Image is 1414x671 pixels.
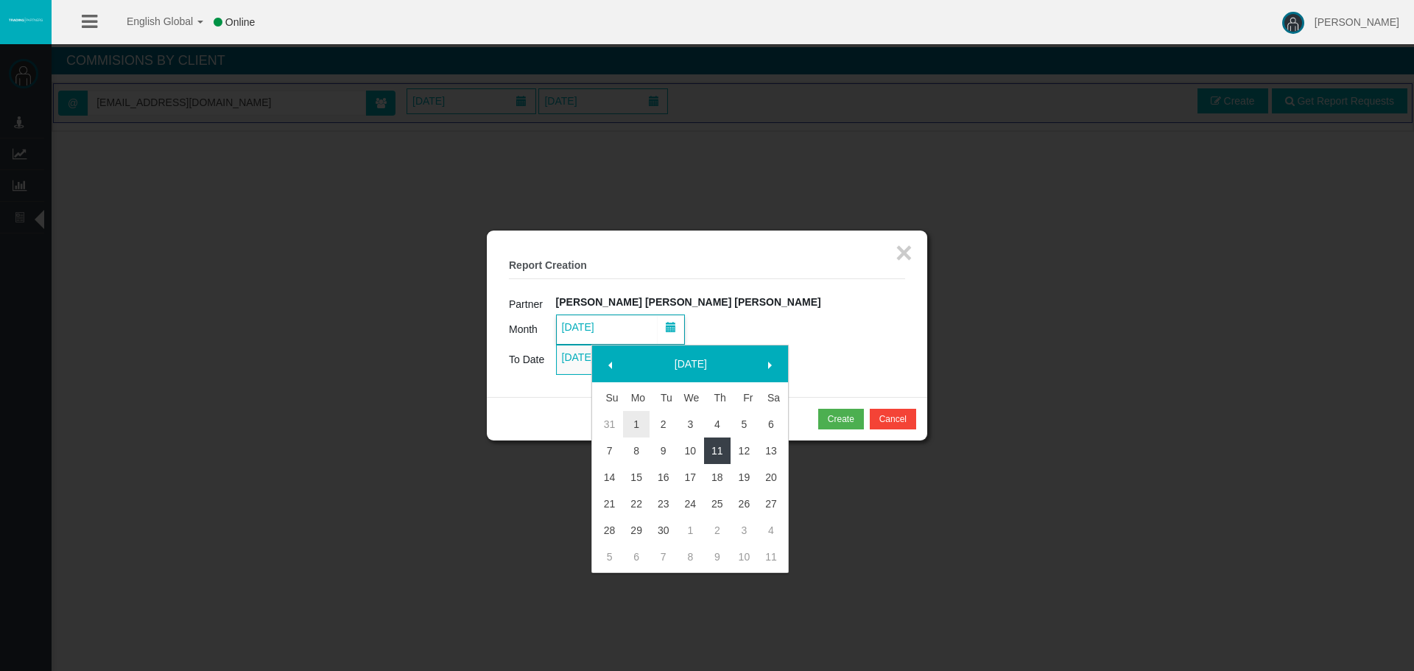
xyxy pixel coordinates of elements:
span: [PERSON_NAME] [1315,16,1399,28]
a: 28 [596,517,623,544]
a: 3 [731,517,758,544]
img: logo.svg [7,17,44,23]
a: 12 [731,438,758,464]
th: Monday [623,384,650,411]
a: 4 [758,517,785,544]
button: Create [818,409,864,429]
a: 13 [758,438,785,464]
a: 5 [731,411,758,438]
a: 18 [704,464,731,491]
td: Partner [509,294,556,315]
a: 11 [758,544,785,570]
a: 21 [596,491,623,517]
a: 24 [677,491,704,517]
a: 8 [623,438,650,464]
a: 3 [677,411,704,438]
a: 8 [677,544,704,570]
a: 5 [596,544,623,570]
a: 19 [731,464,758,491]
a: 25 [704,491,731,517]
a: 1 [623,411,650,438]
th: Saturday [758,384,785,411]
a: 17 [677,464,704,491]
a: 7 [650,544,677,570]
span: English Global [108,15,193,27]
a: 26 [731,491,758,517]
td: Month [509,315,556,345]
a: 11 [704,438,731,464]
img: user-image [1282,12,1304,34]
a: 6 [623,544,650,570]
span: Online [225,16,255,28]
b: Report Creation [509,259,587,271]
a: 9 [704,544,731,570]
a: 14 [596,464,623,491]
a: [DATE] [627,351,754,377]
a: 2 [704,517,731,544]
span: [DATE] [557,347,599,368]
a: 2 [650,411,677,438]
a: 4 [704,411,731,438]
button: Cancel [870,409,916,429]
a: 23 [650,491,677,517]
a: 7 [596,438,623,464]
a: 22 [623,491,650,517]
a: 16 [650,464,677,491]
th: Thursday [704,384,731,411]
span: [DATE] [557,317,599,337]
a: 29 [623,517,650,544]
a: 31 [596,411,623,438]
th: Wednesday [677,384,704,411]
th: Sunday [596,384,623,411]
label: [PERSON_NAME] [PERSON_NAME] [PERSON_NAME] [556,294,821,311]
th: Friday [731,384,758,411]
a: 10 [677,438,704,464]
a: 9 [650,438,677,464]
button: × [896,238,912,267]
a: 15 [623,464,650,491]
a: 20 [758,464,785,491]
a: 6 [758,411,785,438]
a: 10 [731,544,758,570]
div: Create [828,412,854,426]
td: To Date [509,345,556,375]
th: Tuesday [650,384,677,411]
a: 30 [650,517,677,544]
a: 27 [758,491,785,517]
a: 1 [677,517,704,544]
